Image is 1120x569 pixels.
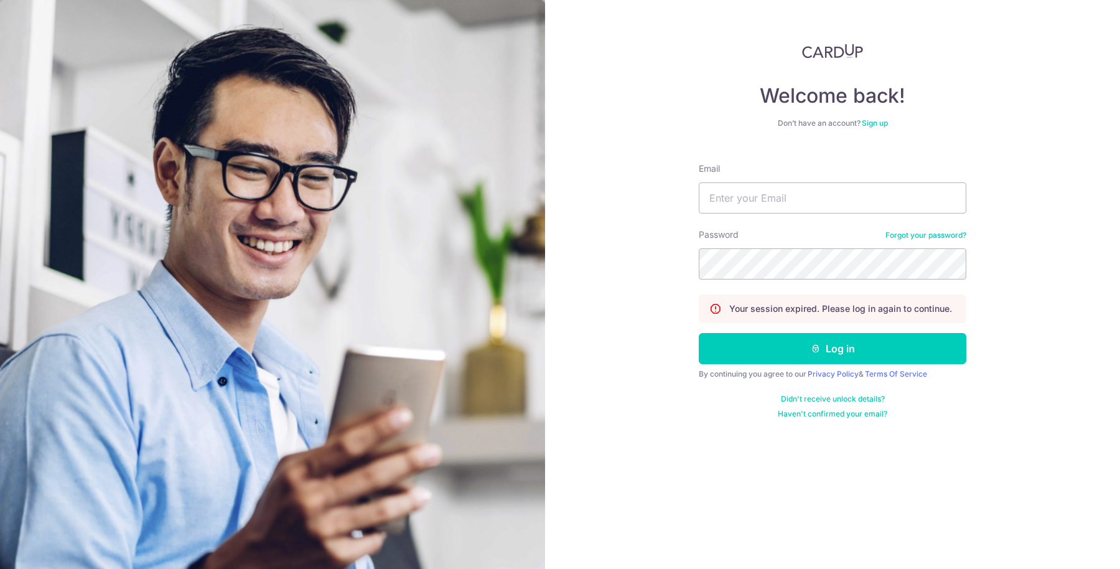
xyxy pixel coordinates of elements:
[699,83,966,108] h4: Welcome back!
[699,369,966,379] div: By continuing you agree to our &
[699,228,739,241] label: Password
[778,409,887,419] a: Haven't confirmed your email?
[862,118,888,128] a: Sign up
[808,369,859,379] a: Privacy Policy
[781,394,885,404] a: Didn't receive unlock details?
[699,182,966,214] input: Enter your Email
[729,303,952,315] p: Your session expired. Please log in again to continue.
[885,230,966,240] a: Forgot your password?
[699,333,966,364] button: Log in
[802,44,863,59] img: CardUp Logo
[699,118,966,128] div: Don’t have an account?
[699,162,720,175] label: Email
[865,369,927,379] a: Terms Of Service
